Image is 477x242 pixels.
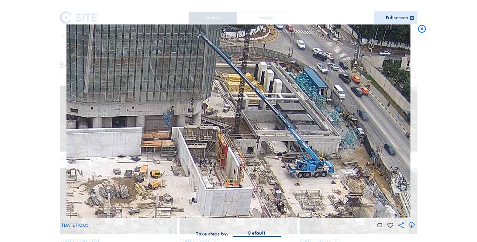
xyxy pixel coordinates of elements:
[66,24,411,218] img: Image
[67,109,81,123] i: Forward
[396,109,410,123] i: Back
[233,229,281,236] div: Default
[386,16,409,21] div: Fullscreen
[62,222,88,228] span: [DATE] 10:05
[248,229,266,237] div: Default
[196,232,228,237] div: Take steps by:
